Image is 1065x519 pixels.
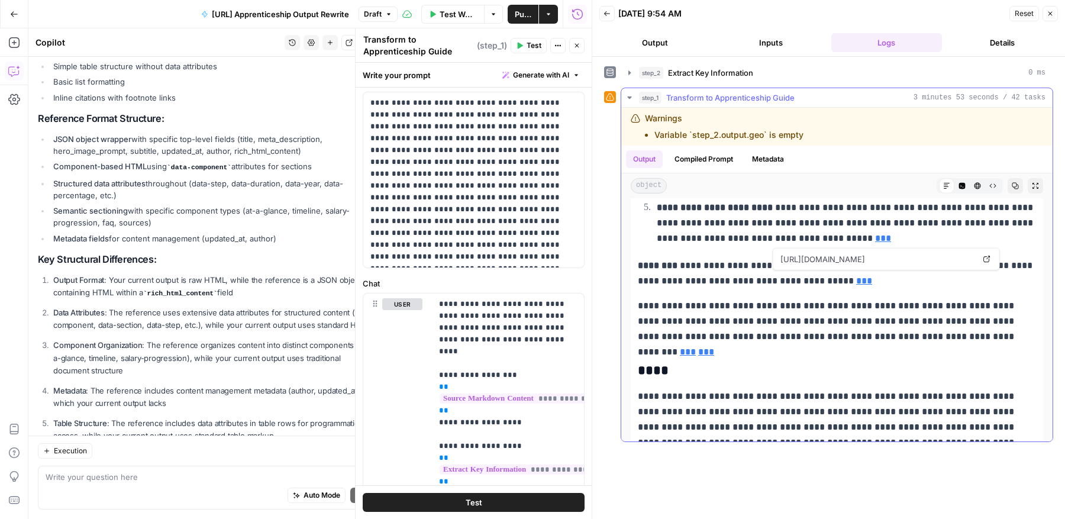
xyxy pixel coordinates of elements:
p: : The reference uses extensive data attributes for structured content (data-component, data-secti... [53,307,373,331]
span: [URL] Apprenticeship Output Rewrite [212,8,349,20]
li: throughout (data-step, data-duration, data-year, data-percentage, etc.) [50,178,373,201]
span: step_2 [639,67,663,79]
p: : Your current output is raw HTML, while the reference is a JSON object containing HTML within a ... [53,274,373,299]
span: Generate with AI [513,70,569,80]
h2: Key Structural Differences: [38,254,373,265]
button: Auto Mode [288,488,346,504]
li: Simple table structure without data attributes [50,60,373,72]
h2: Reference Format Structure: [38,113,373,124]
button: Metadata [745,150,791,168]
button: Reset [1009,6,1039,21]
code: rich_html_content [143,290,218,297]
button: Draft [359,7,398,22]
button: Compiled Prompt [667,150,740,168]
button: Execution [38,444,92,459]
span: [URL][DOMAIN_NAME] [778,249,977,270]
button: 3 minutes 53 seconds / 42 tasks [621,88,1053,107]
span: Draft [364,9,382,20]
li: with specific top-level fields (title, meta_description, hero_image_prompt, subtitle, updated_at,... [50,133,373,157]
p: : The reference includes data attributes in table rows for programmatic access, while your curren... [53,417,373,442]
strong: Metadata [53,386,86,395]
div: Copilot [35,37,281,49]
span: Extract Key Information [668,67,753,79]
span: Execution [54,446,87,457]
span: Test [466,497,482,509]
button: user [382,298,422,310]
strong: JSON object wrapper [53,134,131,144]
button: Generate with AI [498,67,585,83]
button: Details [947,33,1058,52]
span: step_1 [639,92,661,104]
strong: Component Organization [53,340,142,350]
strong: Data Attributes [53,308,105,317]
div: Warnings [645,112,803,141]
span: ( step_1 ) [477,40,507,51]
li: Variable `step_2.output.geo` is empty [654,129,803,141]
span: object [631,178,667,194]
strong: Component-based HTML [53,162,147,171]
textarea: Transform to Apprenticeship Guide [363,34,474,57]
button: Test [363,494,585,512]
p: : The reference includes content management metadata (author, updated_at), which your current out... [53,385,373,410]
button: Logs [831,33,943,52]
li: for content management (updated_at, author) [50,233,373,244]
code: data-component [167,164,231,171]
button: Publish [508,5,538,24]
span: Test Workflow [440,8,477,20]
span: 0 ms [1028,67,1045,78]
button: [URL] Apprenticeship Output Rewrite [194,5,356,24]
label: Chat [363,278,585,289]
span: Publish [515,8,531,20]
span: Transform to Apprenticeship Guide [666,92,795,104]
li: using attributes for sections [50,160,373,173]
strong: Semantic sectioning [53,206,128,215]
div: 3 minutes 53 seconds / 42 tasks [621,108,1053,441]
span: Test [527,40,541,51]
button: Output [599,33,711,52]
button: 0 ms [621,63,1053,82]
strong: Structured data attributes [53,179,146,188]
span: Auto Mode [304,491,340,501]
li: with specific component types (at-a-glance, timeline, salary-progression, faq, sources) [50,205,373,228]
button: Test Workflow [421,5,484,24]
span: Reset [1015,8,1034,19]
p: : The reference organizes content into distinct components (at-a-glance, timeline, salary-progres... [53,339,373,376]
div: Write your prompt [356,63,592,87]
li: Basic list formatting [50,76,373,88]
button: Test [511,38,547,53]
button: Output [626,150,663,168]
span: 3 minutes 53 seconds / 42 tasks [914,92,1045,103]
strong: Output Format [53,275,104,285]
li: Inline citations with footnote links [50,92,373,104]
button: Inputs [715,33,827,52]
strong: Metadata fields [53,234,109,243]
strong: Table Structure [53,418,107,428]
